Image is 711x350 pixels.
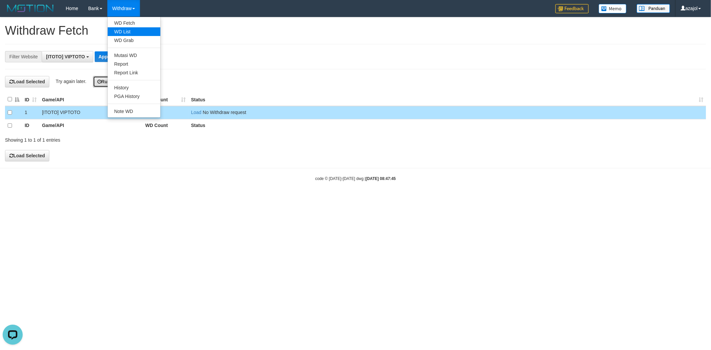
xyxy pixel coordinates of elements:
[108,19,160,27] a: WD Fetch
[5,24,706,37] h1: Withdraw Fetch
[108,36,160,45] a: WD Grab
[22,93,39,106] th: ID: activate to sort column ascending
[108,60,160,68] a: Report
[56,79,86,84] span: Try again later.
[108,68,160,77] a: Report Link
[143,93,188,106] th: WD Count: activate to sort column ascending
[637,4,670,13] img: panduan.png
[93,76,139,87] button: Run Auto-Load
[108,107,160,116] a: Note WD
[22,119,39,132] th: ID
[5,76,49,87] button: Load Selected
[599,4,627,13] img: Button%20Memo.svg
[39,106,143,119] td: [ITOTO] VIPTOTO
[108,83,160,92] a: History
[39,119,143,132] th: Game/API
[42,51,93,62] button: [ITOTO] VIPTOTO
[108,92,160,101] a: PGA History
[366,176,396,181] strong: [DATE] 08:47:45
[95,51,128,62] button: Apply Filter
[191,110,201,115] a: Load
[143,119,188,132] th: WD Count
[5,51,42,62] div: Filter Website
[203,110,246,115] span: No Withdraw request
[22,106,39,119] td: 1
[108,51,160,60] a: Mutasi WD
[5,134,291,143] div: Showing 1 to 1 of 1 entries
[315,176,396,181] small: code © [DATE]-[DATE] dwg |
[5,3,56,13] img: MOTION_logo.png
[108,27,160,36] a: WD List
[555,4,589,13] img: Feedback.jpg
[5,150,49,161] button: Load Selected
[46,54,85,59] span: [ITOTO] VIPTOTO
[39,93,143,106] th: Game/API: activate to sort column ascending
[3,3,23,23] button: Open LiveChat chat widget
[188,93,706,106] th: Status: activate to sort column ascending
[188,119,706,132] th: Status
